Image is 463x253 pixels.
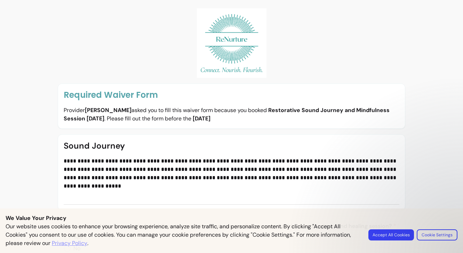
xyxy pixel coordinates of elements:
img: Logo provider [197,8,266,78]
b: [PERSON_NAME] [85,106,131,114]
a: Privacy Policy [52,239,87,247]
p: We Value Your Privacy [6,214,457,222]
p: Required Waiver Form [64,89,399,101]
b: [DATE] [193,115,210,122]
iframe: Intercom notifications message [320,173,460,250]
p: Sound Journey [64,140,399,151]
p: Provider asked you to fill this waiver form because you booked . Please fill out the form before the [64,106,399,123]
p: Our website uses cookies to enhance your browsing experience, analyze site traffic, and personali... [6,222,360,247]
